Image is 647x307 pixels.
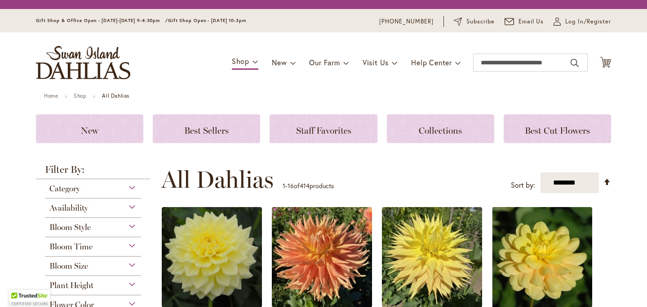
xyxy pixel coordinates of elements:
[44,92,58,99] a: Home
[411,58,452,67] span: Help Center
[419,125,462,136] span: Collections
[272,58,287,67] span: New
[466,17,495,26] span: Subscribe
[36,165,150,179] strong: Filter By:
[525,125,590,136] span: Best Cut Flowers
[309,58,340,67] span: Our Farm
[270,114,377,143] a: Staff Favorites
[504,114,611,143] a: Best Cut Flowers
[36,18,168,23] span: Gift Shop & Office Open - [DATE]-[DATE] 9-4:30pm /
[300,181,310,190] span: 414
[387,114,494,143] a: Collections
[288,181,294,190] span: 16
[153,114,260,143] a: Best Sellers
[74,92,86,99] a: Shop
[49,242,93,252] span: Bloom Time
[363,58,389,67] span: Visit Us
[9,290,50,307] div: TrustedSite Certified
[571,56,579,70] button: Search
[565,17,611,26] span: Log In/Register
[511,177,535,194] label: Sort by:
[505,17,544,26] a: Email Us
[49,261,88,271] span: Bloom Size
[168,18,246,23] span: Gift Shop Open - [DATE] 10-3pm
[102,92,129,99] strong: All Dahlias
[379,17,434,26] a: [PHONE_NUMBER]
[554,17,611,26] a: Log In/Register
[283,181,285,190] span: 1
[161,166,274,193] span: All Dahlias
[49,222,91,232] span: Bloom Style
[49,203,88,213] span: Availability
[49,184,80,194] span: Category
[518,17,544,26] span: Email Us
[184,125,229,136] span: Best Sellers
[36,114,143,143] a: New
[283,179,334,193] p: - of products
[296,125,351,136] span: Staff Favorites
[36,46,130,79] a: store logo
[454,17,495,26] a: Subscribe
[232,56,249,66] span: Shop
[81,125,98,136] span: New
[49,280,93,290] span: Plant Height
